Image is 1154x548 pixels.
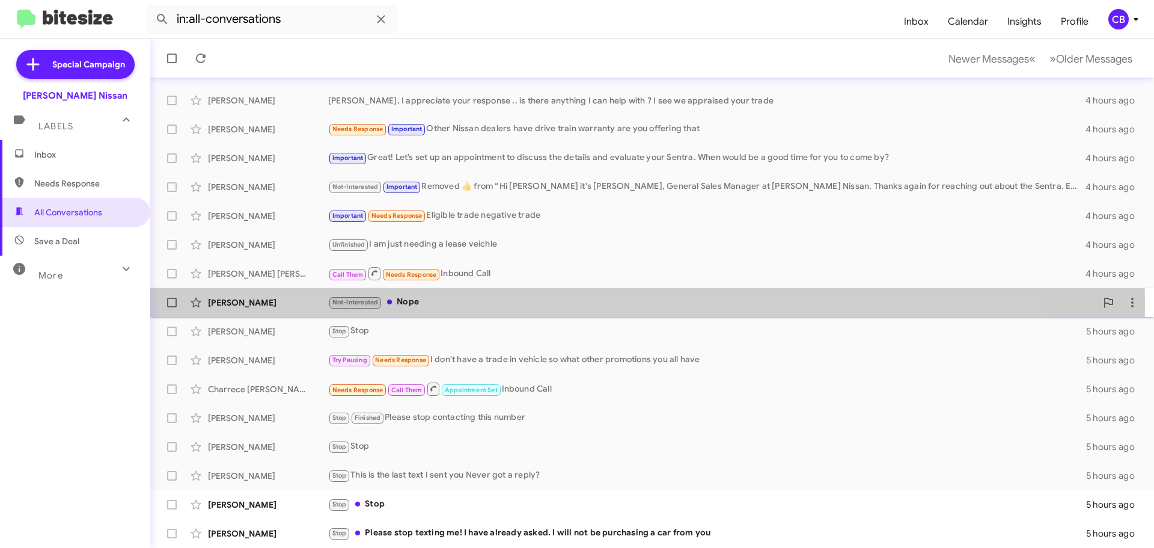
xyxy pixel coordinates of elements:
[1085,268,1144,280] div: 4 hours ago
[391,125,423,133] span: Important
[208,94,328,106] div: [PERSON_NAME]
[208,325,328,337] div: [PERSON_NAME]
[328,209,1085,223] div: Eligible trade negative trade
[938,4,998,39] a: Calendar
[38,270,63,281] span: More
[1051,4,1098,39] a: Profile
[445,386,498,394] span: Appointment Set
[948,52,1029,66] span: Newer Messages
[1086,441,1144,453] div: 5 hours ago
[328,469,1086,482] div: This is the last text I sent you Never got a reply?
[1056,52,1132,66] span: Older Messages
[1085,239,1144,251] div: 4 hours ago
[34,235,79,247] span: Save a Deal
[38,121,73,132] span: Labels
[332,386,383,394] span: Needs Response
[328,526,1086,540] div: Please stop texting me! I have already asked. I will not be purchasing a car from you
[208,470,328,482] div: [PERSON_NAME]
[942,46,1140,71] nav: Page navigation example
[1086,412,1144,424] div: 5 hours ago
[1085,94,1144,106] div: 4 hours ago
[332,529,347,537] span: Stop
[34,206,102,218] span: All Conversations
[208,441,328,453] div: [PERSON_NAME]
[332,356,367,364] span: Try Pausing
[328,295,1096,309] div: Nope
[328,122,1085,136] div: Other Nissan dealers have drive train warranty are you offering that
[23,90,127,102] div: [PERSON_NAME] Nissan
[208,210,328,222] div: [PERSON_NAME]
[1086,325,1144,337] div: 5 hours ago
[208,152,328,164] div: [PERSON_NAME]
[332,271,364,279] span: Call Them
[332,241,365,248] span: Unfinished
[208,181,328,193] div: [PERSON_NAME]
[894,4,938,39] a: Inbox
[328,411,1086,425] div: Please stop contacting this number
[34,149,136,161] span: Inbox
[208,354,328,366] div: [PERSON_NAME]
[332,327,347,335] span: Stop
[1085,181,1144,193] div: 4 hours ago
[332,443,347,451] span: Stop
[1049,51,1056,66] span: »
[371,212,423,220] span: Needs Response
[208,499,328,511] div: [PERSON_NAME]
[332,183,379,191] span: Not-Interested
[1108,9,1129,29] div: CB
[328,151,1085,165] div: Great! Let’s set up an appointment to discuss the details and evaluate your Sentra. When would be...
[1086,470,1144,482] div: 5 hours ago
[208,412,328,424] div: [PERSON_NAME]
[332,212,364,220] span: Important
[328,324,1086,338] div: Stop
[332,298,379,306] span: Not-Interested
[208,528,328,540] div: [PERSON_NAME]
[355,414,381,422] span: Finished
[1098,9,1141,29] button: CB
[328,94,1085,106] div: [PERSON_NAME], I appreciate your response .. is there anything I can help with ? I see we apprais...
[1086,354,1144,366] div: 5 hours ago
[332,500,347,508] span: Stop
[208,383,328,395] div: Charrece [PERSON_NAME]
[328,266,1085,281] div: Inbound Call
[998,4,1051,39] a: Insights
[34,177,136,189] span: Needs Response
[328,180,1085,194] div: Removed ‌👍‌ from “ Hi [PERSON_NAME] it's [PERSON_NAME], General Sales Manager at [PERSON_NAME] Ni...
[1085,210,1144,222] div: 4 hours ago
[375,356,426,364] span: Needs Response
[332,154,364,162] span: Important
[332,125,383,133] span: Needs Response
[208,123,328,135] div: [PERSON_NAME]
[208,297,328,309] div: [PERSON_NAME]
[328,381,1086,396] div: Inbound Call
[16,50,135,79] a: Special Campaign
[1085,152,1144,164] div: 4 hours ago
[386,183,418,191] span: Important
[208,239,328,251] div: [PERSON_NAME]
[1086,499,1144,511] div: 5 hours ago
[941,46,1043,71] button: Previous
[1086,383,1144,395] div: 5 hours ago
[332,472,347,479] span: Stop
[1042,46,1140,71] button: Next
[391,386,423,394] span: Call Them
[1029,51,1036,66] span: «
[145,5,398,34] input: Search
[386,271,437,279] span: Needs Response
[328,238,1085,251] div: I am just needing a lease veichle
[52,58,125,70] span: Special Campaign
[1085,123,1144,135] div: 4 hours ago
[328,440,1086,454] div: Stop
[208,268,328,280] div: [PERSON_NAME] [PERSON_NAME]
[328,353,1086,367] div: I don't have a trade in vehicle so what other promotions you all have
[332,414,347,422] span: Stop
[1086,528,1144,540] div: 5 hours ago
[328,497,1086,511] div: Stop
